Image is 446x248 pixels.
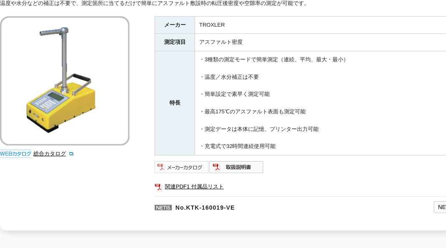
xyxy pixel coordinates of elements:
[155,51,195,155] th: 特長
[155,16,195,34] th: メーカー
[155,34,195,51] th: 測定項目
[155,160,209,174] img: メーカーカタログ
[33,150,74,157] a: 総合カタログ
[155,166,209,172] a: メーカーカタログ
[209,166,264,172] a: 取扱説明書
[155,196,352,216] p: No.KTK-160019-VE
[209,160,264,174] img: 取扱説明書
